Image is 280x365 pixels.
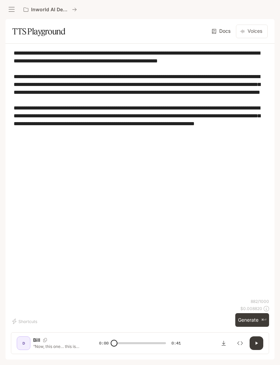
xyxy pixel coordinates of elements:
[240,306,262,311] p: $ 0.008820
[40,338,50,342] button: Copy Voice ID
[20,3,80,16] button: All workspaces
[171,340,181,347] span: 0:41
[18,338,29,349] div: D
[251,298,269,304] p: 882 / 1000
[33,344,83,349] p: “Now, this one… this is the rarest lightning of them all. They call it ball lightning. And let me...
[12,25,65,38] h1: TTS Playground
[236,25,268,38] button: Voices
[233,336,247,350] button: Inspect
[31,7,69,13] p: Inworld AI Demos
[99,340,109,347] span: 0:00
[33,337,40,344] p: Bill
[217,336,230,350] button: Download audio
[235,313,269,327] button: Generate⌘⏎
[210,25,233,38] a: Docs
[5,3,18,16] button: open drawer
[261,318,266,322] p: ⌘⏎
[11,316,40,327] button: Shortcuts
